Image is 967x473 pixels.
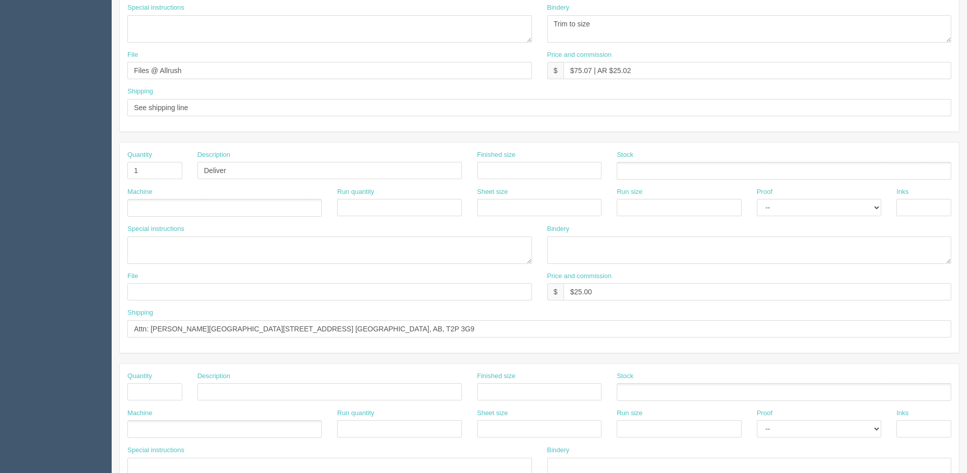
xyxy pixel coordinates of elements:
textarea: Trim to size [547,15,952,43]
label: Price and commission [547,50,612,60]
label: Shipping [127,308,153,318]
label: Run quantity [337,409,374,418]
label: Machine [127,409,152,418]
label: Finished size [477,371,516,381]
label: Special instructions [127,224,184,234]
label: Run size [617,187,643,197]
label: Special instructions [127,3,184,13]
div: $ [547,283,564,300]
label: Stock [617,371,633,381]
label: Inks [896,187,909,197]
label: Proof [757,409,773,418]
label: Price and commission [547,272,612,281]
label: Run quantity [337,187,374,197]
label: Finished size [477,150,516,160]
label: Bindery [547,3,570,13]
label: Bindery [547,224,570,234]
label: Quantity [127,150,152,160]
label: File [127,272,138,281]
label: Sheet size [477,187,508,197]
label: Run size [617,409,643,418]
label: Stock [617,150,633,160]
label: Sheet size [477,409,508,418]
label: Inks [896,409,909,418]
label: Shipping [127,87,153,96]
label: Quantity [127,371,152,381]
label: Description [197,150,230,160]
div: $ [547,62,564,79]
label: Proof [757,187,773,197]
label: Bindery [547,446,570,455]
label: Machine [127,187,152,197]
label: File [127,50,138,60]
label: Special instructions [127,446,184,455]
label: Description [197,371,230,381]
